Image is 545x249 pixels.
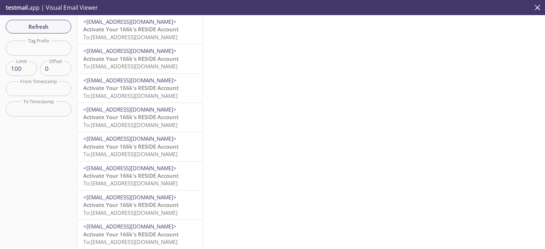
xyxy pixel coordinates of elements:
div: <[EMAIL_ADDRESS][DOMAIN_NAME]>Activate Your 166k's RESIDE AccountTo:[EMAIL_ADDRESS][DOMAIN_NAME] [77,162,202,190]
span: Activate Your 166k's RESIDE Account [83,84,179,91]
span: <[EMAIL_ADDRESS][DOMAIN_NAME]> [83,164,177,172]
span: Refresh [12,22,66,31]
div: <[EMAIL_ADDRESS][DOMAIN_NAME]>Activate Your 166k's RESIDE AccountTo:[EMAIL_ADDRESS][DOMAIN_NAME] [77,191,202,219]
span: Activate Your 166k's RESIDE Account [83,231,179,238]
span: To: [EMAIL_ADDRESS][DOMAIN_NAME] [83,180,178,187]
div: <[EMAIL_ADDRESS][DOMAIN_NAME]>Activate Your 166k's RESIDE AccountTo:[EMAIL_ADDRESS][DOMAIN_NAME] [77,74,202,103]
span: To: [EMAIL_ADDRESS][DOMAIN_NAME] [83,92,178,99]
span: <[EMAIL_ADDRESS][DOMAIN_NAME]> [83,106,177,113]
span: To: [EMAIL_ADDRESS][DOMAIN_NAME] [83,238,178,245]
span: Activate Your 166k's RESIDE Account [83,55,179,62]
span: <[EMAIL_ADDRESS][DOMAIN_NAME]> [83,77,177,84]
span: To: [EMAIL_ADDRESS][DOMAIN_NAME] [83,150,178,158]
span: Activate Your 166k's RESIDE Account [83,113,179,121]
div: <[EMAIL_ADDRESS][DOMAIN_NAME]>Activate Your 166k's RESIDE AccountTo:[EMAIL_ADDRESS][DOMAIN_NAME] [77,44,202,73]
span: <[EMAIL_ADDRESS][DOMAIN_NAME]> [83,223,177,230]
span: <[EMAIL_ADDRESS][DOMAIN_NAME]> [83,47,177,54]
span: To: [EMAIL_ADDRESS][DOMAIN_NAME] [83,33,178,41]
div: <[EMAIL_ADDRESS][DOMAIN_NAME]>Activate Your 166k's RESIDE AccountTo:[EMAIL_ADDRESS][DOMAIN_NAME] [77,132,202,161]
div: <[EMAIL_ADDRESS][DOMAIN_NAME]>Activate Your 166k's RESIDE AccountTo:[EMAIL_ADDRESS][DOMAIN_NAME] [77,15,202,44]
span: Activate Your 166k's RESIDE Account [83,143,179,150]
div: <[EMAIL_ADDRESS][DOMAIN_NAME]>Activate Your 166k's RESIDE AccountTo:[EMAIL_ADDRESS][DOMAIN_NAME] [77,220,202,249]
div: <[EMAIL_ADDRESS][DOMAIN_NAME]>Activate Your 166k's RESIDE AccountTo:[EMAIL_ADDRESS][DOMAIN_NAME] [77,103,202,132]
span: To: [EMAIL_ADDRESS][DOMAIN_NAME] [83,121,178,128]
span: testmail [6,4,28,12]
span: Activate Your 166k's RESIDE Account [83,201,179,208]
span: To: [EMAIL_ADDRESS][DOMAIN_NAME] [83,209,178,216]
span: To: [EMAIL_ADDRESS][DOMAIN_NAME] [83,63,178,70]
span: Activate Your 166k's RESIDE Account [83,172,179,179]
span: <[EMAIL_ADDRESS][DOMAIN_NAME]> [83,194,177,201]
span: <[EMAIL_ADDRESS][DOMAIN_NAME]> [83,135,177,142]
span: Activate Your 166k's RESIDE Account [83,26,179,33]
button: Refresh [6,20,71,33]
span: <[EMAIL_ADDRESS][DOMAIN_NAME]> [83,18,177,25]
